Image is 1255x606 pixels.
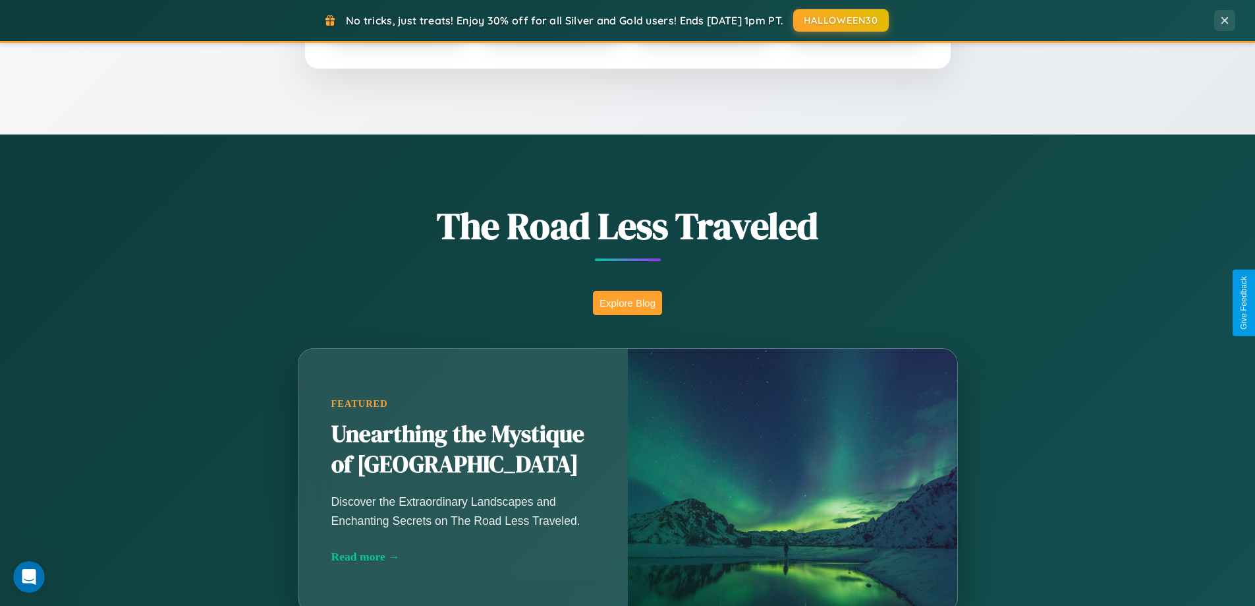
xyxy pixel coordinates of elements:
button: HALLOWEEN30 [793,9,889,32]
div: Give Feedback [1239,276,1248,330]
p: Discover the Extraordinary Landscapes and Enchanting Secrets on The Road Less Traveled. [331,493,595,530]
div: Read more → [331,550,595,564]
h1: The Road Less Traveled [233,200,1023,251]
span: No tricks, just treats! Enjoy 30% off for all Silver and Gold users! Ends [DATE] 1pm PT. [346,14,783,27]
iframe: Intercom live chat [13,561,45,593]
h2: Unearthing the Mystique of [GEOGRAPHIC_DATA] [331,419,595,480]
div: Featured [331,398,595,409]
button: Explore Blog [593,291,662,315]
